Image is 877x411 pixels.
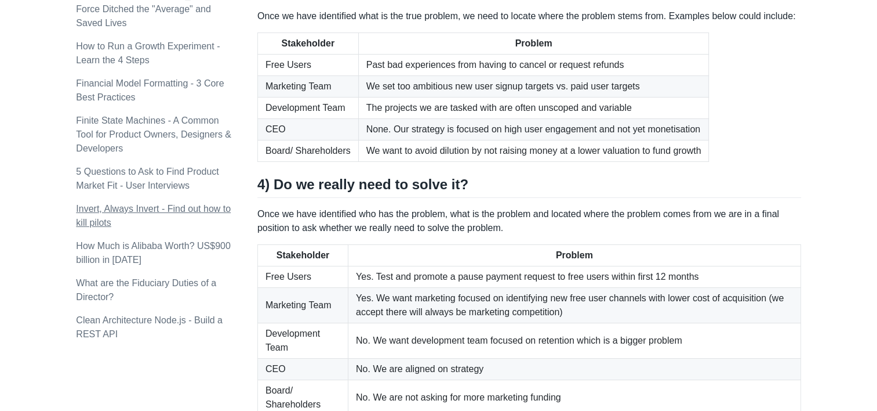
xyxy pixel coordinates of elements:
td: Yes. We want marketing focused on identifying new free user channels with lower cost of acquisiti... [348,287,800,323]
a: What are the Fiduciary Duties of a Director? [76,278,216,302]
p: Once we have identified what is the true problem, we need to locate where the problem stems from.... [257,9,801,23]
a: Financial Model Formatting - 3 Core Best Practices [76,78,224,102]
th: Problem [358,33,709,54]
th: Stakeholder [257,33,358,54]
td: We want to avoid dilution by not raising money at a lower valuation to fund growth [358,140,709,161]
td: No. We want development team focused on retention which is a bigger problem [348,323,800,358]
td: None. Our strategy is focused on high user engagement and not yet monetisation [358,118,709,140]
td: Past bad experiences from having to cancel or request refunds [358,54,709,75]
td: Free Users [257,54,358,75]
a: Clean Architecture Node.js - Build a REST API [76,315,223,339]
td: We set too ambitious new user signup targets vs. paid user targets [358,75,709,97]
td: Development Team [257,97,358,118]
th: Stakeholder [257,244,348,266]
a: How Much is Alibaba Worth? US$900 billion in [DATE] [76,241,231,265]
a: How to Run a Growth Experiment - Learn the 4 Steps [76,41,220,65]
a: Finite State Machines - A Common Tool for Product Owners, Designers & Developers [76,116,231,153]
td: The projects we are tasked with are often unscoped and variable [358,97,709,118]
a: 5 Questions to Ask to Find Product Market Fit - User Interviews [76,167,219,190]
td: CEO [257,118,358,140]
td: Free Users [257,266,348,287]
p: Once we have identified who has the problem, what is the problem and located where the problem co... [257,207,801,235]
th: Problem [348,244,800,266]
td: Marketing Team [257,75,358,97]
td: Development Team [257,323,348,358]
td: Marketing Team [257,287,348,323]
h2: 4) Do we really need to solve it? [257,176,801,198]
td: Yes. Test and promote a pause payment request to free users within first 12 months [348,266,800,287]
a: Invert, Always Invert - Find out how to kill pilots [76,204,231,228]
td: CEO [257,358,348,380]
td: Board/ Shareholders [257,140,358,161]
td: No. We are aligned on strategy [348,358,800,380]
